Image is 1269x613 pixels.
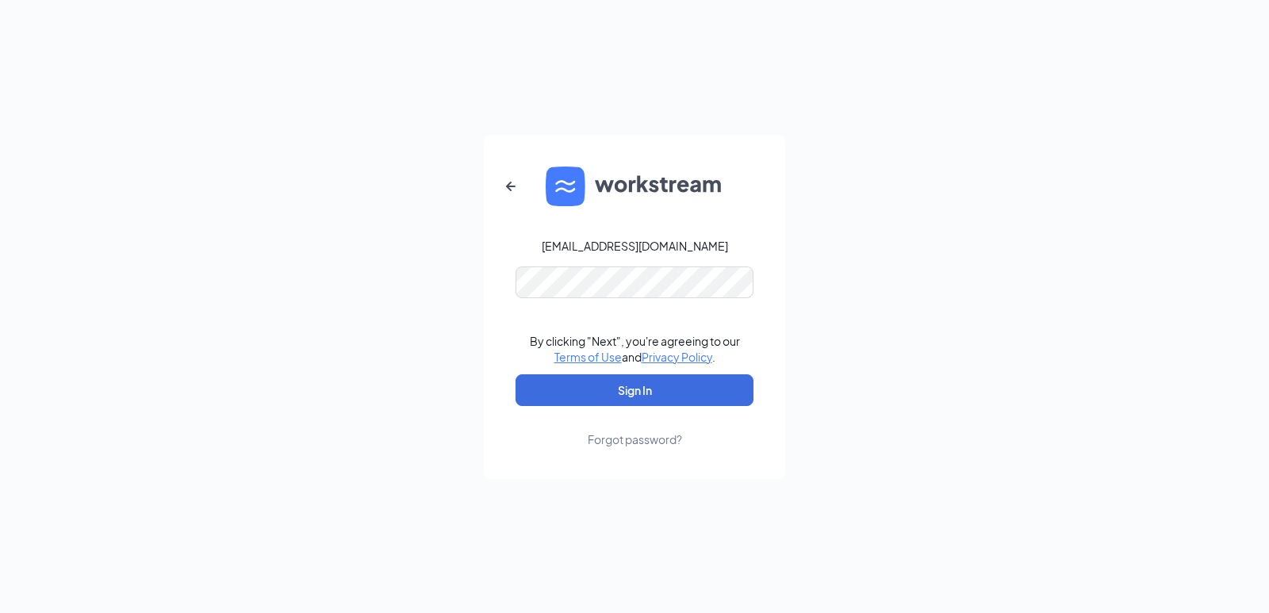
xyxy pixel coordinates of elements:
[516,374,753,406] button: Sign In
[542,238,728,254] div: [EMAIL_ADDRESS][DOMAIN_NAME]
[588,406,682,447] a: Forgot password?
[546,167,723,206] img: WS logo and Workstream text
[588,431,682,447] div: Forgot password?
[642,350,712,364] a: Privacy Policy
[492,167,530,205] button: ArrowLeftNew
[501,177,520,196] svg: ArrowLeftNew
[530,333,740,365] div: By clicking "Next", you're agreeing to our and .
[554,350,622,364] a: Terms of Use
